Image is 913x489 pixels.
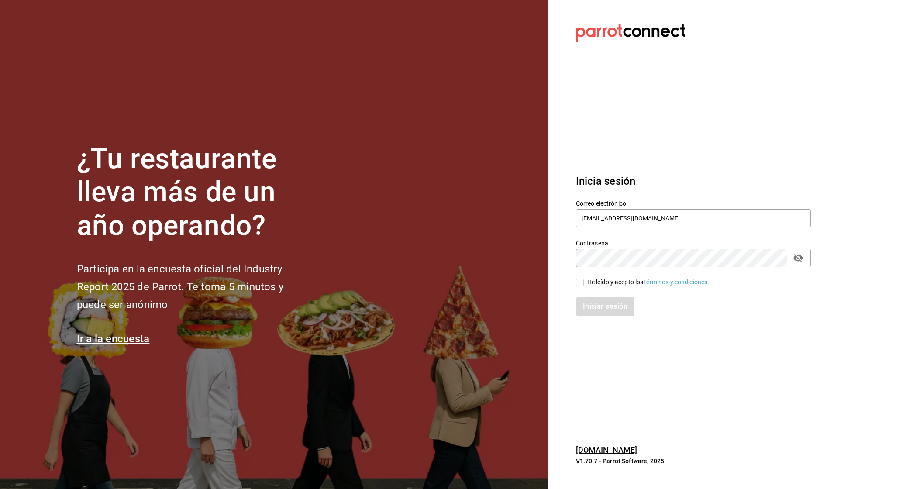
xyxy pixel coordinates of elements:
input: Ingresa tu correo electrónico [576,209,811,227]
label: Correo electrónico [576,200,811,206]
a: Ir a la encuesta [77,333,150,345]
a: [DOMAIN_NAME] [576,445,637,455]
p: V1.70.7 - Parrot Software, 2025. [576,457,811,465]
div: He leído y acepto los [587,278,710,287]
a: Términos y condiciones. [643,279,709,286]
h2: Participa en la encuesta oficial del Industry Report 2025 de Parrot. Te toma 5 minutos y puede se... [77,260,313,313]
button: passwordField [791,251,806,265]
h1: ¿Tu restaurante lleva más de un año operando? [77,142,313,243]
h3: Inicia sesión [576,173,811,189]
label: Contraseña [576,240,811,246]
